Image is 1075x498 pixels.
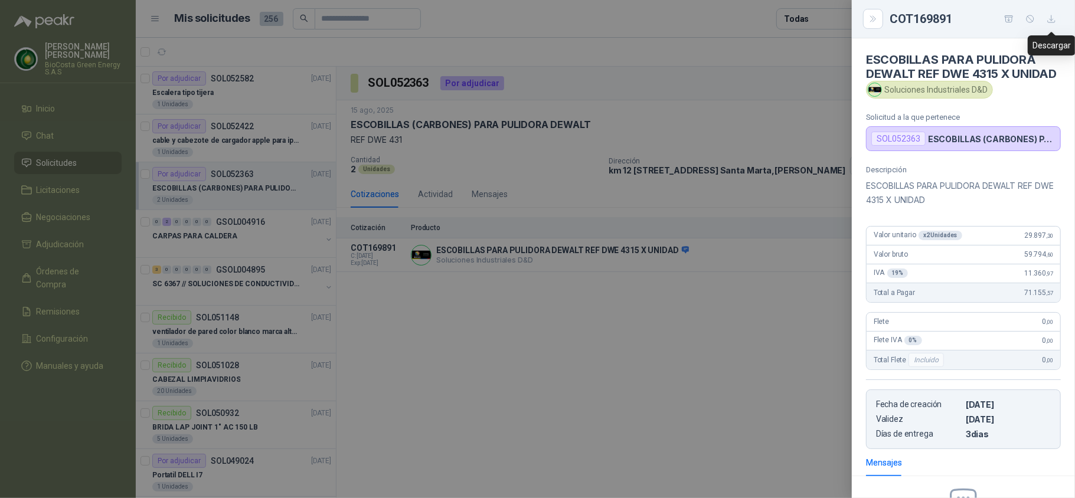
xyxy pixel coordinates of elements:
p: ESCOBILLAS PARA PULIDORA DEWALT REF DWE 4315 X UNIDAD [866,179,1061,207]
div: x 2 Unidades [919,231,962,240]
span: IVA [874,268,908,278]
span: Total Flete [874,353,946,367]
span: ,97 [1046,270,1053,277]
span: Valor unitario [874,231,962,240]
p: [DATE] [966,414,1051,424]
span: 71.155 [1024,289,1053,297]
div: COT169891 [890,9,1061,28]
span: 0 [1043,336,1053,345]
span: ,00 [1046,319,1053,325]
p: Días de entrega [876,429,961,439]
div: 0 % [904,336,922,345]
span: 29.897 [1024,231,1053,240]
div: SOL052363 [871,132,926,146]
p: Solicitud a la que pertenece [866,113,1061,122]
span: ,57 [1046,290,1053,296]
span: ,60 [1046,251,1053,258]
div: Mensajes [866,456,902,469]
span: Valor bruto [874,250,908,258]
span: 11.360 [1024,269,1053,277]
button: Close [866,12,880,26]
p: Validez [876,414,961,424]
span: Total a Pagar [874,289,915,297]
h4: ESCOBILLAS PARA PULIDORA DEWALT REF DWE 4315 X UNIDAD [866,53,1061,81]
p: Fecha de creación [876,399,961,409]
span: 59.794 [1024,250,1053,258]
div: Incluido [909,353,944,367]
p: [DATE] [966,399,1051,409]
span: 0 [1043,356,1053,364]
span: Flete [874,317,889,326]
p: 3 dias [966,429,1051,439]
p: ESCOBILLAS (CARBONES) PARA PULIDORA DEWALT [928,134,1056,144]
span: 0 [1043,317,1053,326]
span: ,00 [1046,338,1053,344]
p: Descripción [866,165,1061,174]
div: 19 % [887,268,909,278]
img: Company Logo [868,83,881,96]
div: Soluciones Industriales D&D [866,81,993,99]
span: ,30 [1046,232,1053,239]
span: Flete IVA [874,336,922,345]
span: ,00 [1046,357,1053,363]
